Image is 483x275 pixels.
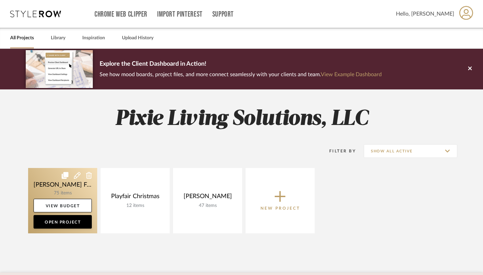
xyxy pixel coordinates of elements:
[82,34,105,43] a: Inspiration
[178,193,237,203] div: [PERSON_NAME]
[51,34,65,43] a: Library
[246,168,315,233] button: New Project
[94,12,147,17] a: Chrome Web Clipper
[321,72,382,77] a: View Example Dashboard
[178,203,237,209] div: 47 items
[212,12,234,17] a: Support
[26,50,93,88] img: d5d033c5-7b12-40c2-a960-1ecee1989c38.png
[396,10,454,18] span: Hello, [PERSON_NAME]
[106,193,164,203] div: Playfair Christmas
[100,59,382,70] p: Explore the Client Dashboard in Action!
[100,70,382,79] p: See how mood boards, project files, and more connect seamlessly with your clients and team.
[34,199,92,212] a: View Budget
[320,148,356,154] div: Filter By
[106,203,164,209] div: 12 items
[157,12,203,17] a: Import Pinterest
[10,34,34,43] a: All Projects
[122,34,153,43] a: Upload History
[260,205,300,212] p: New Project
[34,215,92,229] a: Open Project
